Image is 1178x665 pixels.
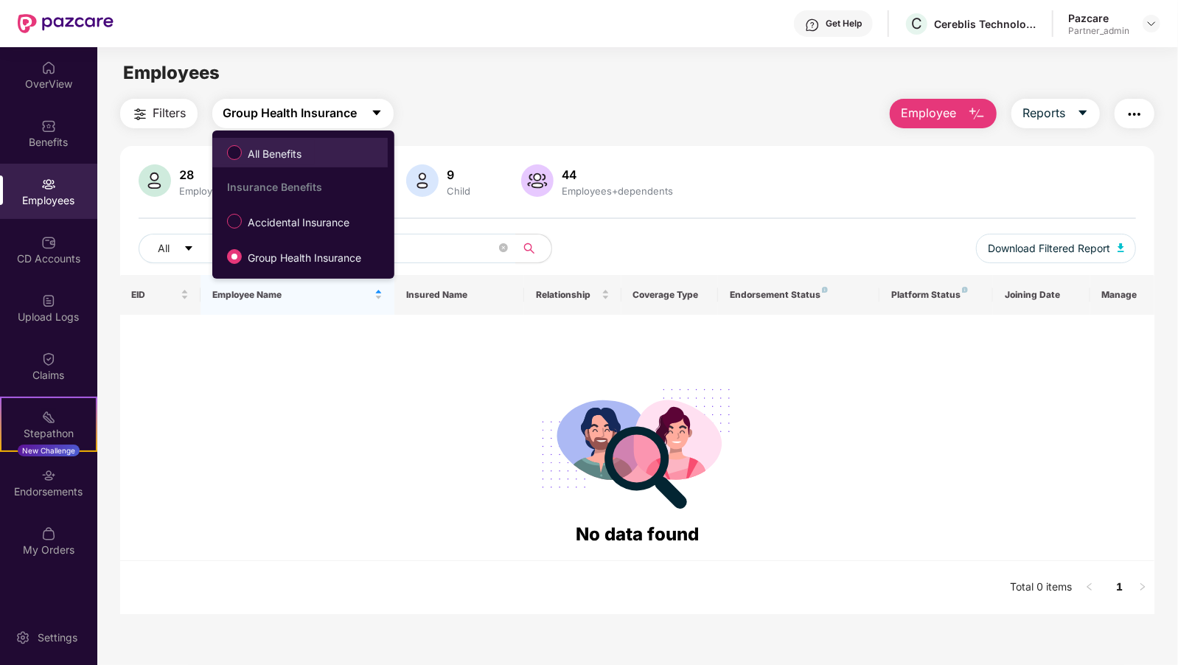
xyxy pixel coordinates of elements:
img: svg+xml;base64,PHN2ZyBpZD0iQ0RfQWNjb3VudHMiIGRhdGEtbmFtZT0iQ0QgQWNjb3VudHMiIHhtbG5zPSJodHRwOi8vd3... [41,235,56,250]
div: 28 [177,167,233,182]
button: Reportscaret-down [1011,99,1100,128]
span: caret-down [184,243,194,255]
li: Total 0 items [1010,576,1072,599]
img: svg+xml;base64,PHN2ZyB4bWxucz0iaHR0cDovL3d3dy53My5vcmcvMjAwMC9zdmciIHdpZHRoPSIyMSIgaGVpZ2h0PSIyMC... [41,410,56,425]
span: Group Health Insurance [223,104,358,122]
div: Stepathon [1,426,96,441]
div: Platform Status [891,289,981,301]
img: svg+xml;base64,PHN2ZyBpZD0iRW1wbG95ZWVzIiB4bWxucz0iaHR0cDovL3d3dy53My5vcmcvMjAwMC9zdmciIHdpZHRoPS... [41,177,56,192]
span: Relationship [536,289,599,301]
div: Cereblis Technologies Private Limited [934,17,1037,31]
div: Employees [177,185,233,197]
span: C [911,15,922,32]
span: All [158,240,170,257]
span: search [515,243,544,254]
div: Child [445,185,474,197]
div: Settings [33,630,82,645]
span: All Benefits [242,146,307,162]
span: No data found [576,523,699,545]
span: Employee Name [212,289,372,301]
li: 1 [1107,576,1131,599]
span: EID [132,289,178,301]
a: 1 [1107,576,1131,598]
th: Insured Name [394,275,523,315]
span: close-circle [499,243,508,252]
div: Endorsement Status [730,289,868,301]
img: svg+xml;base64,PHN2ZyBpZD0iQmVuZWZpdHMiIHhtbG5zPSJodHRwOi8vd3d3LnczLm9yZy8yMDAwL3N2ZyIgd2lkdGg9Ij... [41,119,56,133]
th: Manage [1090,275,1155,315]
span: Employees [123,62,220,83]
img: svg+xml;base64,PHN2ZyBpZD0iU2V0dGluZy0yMHgyMCIgeG1sbnM9Imh0dHA6Ly93d3cudzMub3JnLzIwMDAvc3ZnIiB3aW... [15,630,30,645]
span: Accidental Insurance [242,215,355,231]
img: New Pazcare Logo [18,14,114,33]
button: left [1078,576,1101,599]
img: svg+xml;base64,PHN2ZyB4bWxucz0iaHR0cDovL3d3dy53My5vcmcvMjAwMC9zdmciIHdpZHRoPSIyNCIgaGVpZ2h0PSIyNC... [1126,105,1143,123]
img: svg+xml;base64,PHN2ZyBpZD0iQ2xhaW0iIHhtbG5zPSJodHRwOi8vd3d3LnczLm9yZy8yMDAwL3N2ZyIgd2lkdGg9IjIwIi... [41,352,56,366]
button: Allcaret-down [139,234,229,263]
span: caret-down [1077,107,1089,120]
span: caret-down [371,107,383,120]
span: right [1138,582,1147,591]
th: EID [120,275,201,315]
span: Reports [1022,104,1065,122]
span: left [1085,582,1094,591]
span: Download Filtered Report [988,240,1110,257]
img: svg+xml;base64,PHN2ZyBpZD0iSGVscC0zMngzMiIgeG1sbnM9Imh0dHA6Ly93d3cudzMub3JnLzIwMDAvc3ZnIiB3aWR0aD... [805,18,820,32]
div: 9 [445,167,474,182]
img: svg+xml;base64,PHN2ZyB4bWxucz0iaHR0cDovL3d3dy53My5vcmcvMjAwMC9zdmciIHdpZHRoPSI4IiBoZWlnaHQ9IjgiIH... [822,287,828,293]
img: svg+xml;base64,PHN2ZyBpZD0iTXlfT3JkZXJzIiBkYXRhLW5hbWU9Ik15IE9yZGVycyIgeG1sbnM9Imh0dHA6Ly93d3cudz... [41,526,56,541]
img: svg+xml;base64,PHN2ZyB4bWxucz0iaHR0cDovL3d3dy53My5vcmcvMjAwMC9zdmciIHhtbG5zOnhsaW5rPSJodHRwOi8vd3... [968,105,986,123]
img: svg+xml;base64,PHN2ZyB4bWxucz0iaHR0cDovL3d3dy53My5vcmcvMjAwMC9zdmciIHhtbG5zOnhsaW5rPSJodHRwOi8vd3... [1118,243,1125,252]
span: Filters [153,104,187,122]
button: Group Health Insurancecaret-down [212,99,394,128]
span: Group Health Insurance [242,250,367,266]
div: Get Help [826,18,862,29]
img: svg+xml;base64,PHN2ZyBpZD0iRHJvcGRvd24tMzJ4MzIiIHhtbG5zPSJodHRwOi8vd3d3LnczLm9yZy8yMDAwL3N2ZyIgd2... [1146,18,1157,29]
img: svg+xml;base64,PHN2ZyBpZD0iRW5kb3JzZW1lbnRzIiB4bWxucz0iaHR0cDovL3d3dy53My5vcmcvMjAwMC9zdmciIHdpZH... [41,468,56,483]
th: Coverage Type [621,275,719,315]
span: close-circle [499,242,508,256]
img: svg+xml;base64,PHN2ZyB4bWxucz0iaHR0cDovL3d3dy53My5vcmcvMjAwMC9zdmciIHdpZHRoPSIyODgiIGhlaWdodD0iMj... [532,371,744,520]
img: svg+xml;base64,PHN2ZyB4bWxucz0iaHR0cDovL3d3dy53My5vcmcvMjAwMC9zdmciIHhtbG5zOnhsaW5rPSJodHRwOi8vd3... [406,164,439,197]
img: svg+xml;base64,PHN2ZyB4bWxucz0iaHR0cDovL3d3dy53My5vcmcvMjAwMC9zdmciIHhtbG5zOnhsaW5rPSJodHRwOi8vd3... [139,164,171,197]
img: svg+xml;base64,PHN2ZyB4bWxucz0iaHR0cDovL3d3dy53My5vcmcvMjAwMC9zdmciIHdpZHRoPSI4IiBoZWlnaHQ9IjgiIH... [962,287,968,293]
th: Joining Date [993,275,1090,315]
div: Employees+dependents [560,185,677,197]
button: Filters [120,99,198,128]
img: svg+xml;base64,PHN2ZyBpZD0iVXBsb2FkX0xvZ3MiIGRhdGEtbmFtZT0iVXBsb2FkIExvZ3MiIHhtbG5zPSJodHRwOi8vd3... [41,293,56,308]
img: svg+xml;base64,PHN2ZyB4bWxucz0iaHR0cDovL3d3dy53My5vcmcvMjAwMC9zdmciIHdpZHRoPSIyNCIgaGVpZ2h0PSIyNC... [131,105,149,123]
div: New Challenge [18,445,80,456]
div: Partner_admin [1068,25,1129,37]
button: search [515,234,552,263]
img: svg+xml;base64,PHN2ZyB4bWxucz0iaHR0cDovL3d3dy53My5vcmcvMjAwMC9zdmciIHhtbG5zOnhsaW5rPSJodHRwOi8vd3... [521,164,554,197]
div: Pazcare [1068,11,1129,25]
li: Previous Page [1078,576,1101,599]
button: right [1131,576,1154,599]
div: 44 [560,167,677,182]
div: Insurance Benefits [227,181,388,193]
img: svg+xml;base64,PHN2ZyBpZD0iSG9tZSIgeG1sbnM9Imh0dHA6Ly93d3cudzMub3JnLzIwMDAvc3ZnIiB3aWR0aD0iMjAiIG... [41,60,56,75]
button: Employee [890,99,997,128]
button: Download Filtered Report [976,234,1137,263]
span: Employee [901,104,956,122]
th: Relationship [524,275,621,315]
li: Next Page [1131,576,1154,599]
